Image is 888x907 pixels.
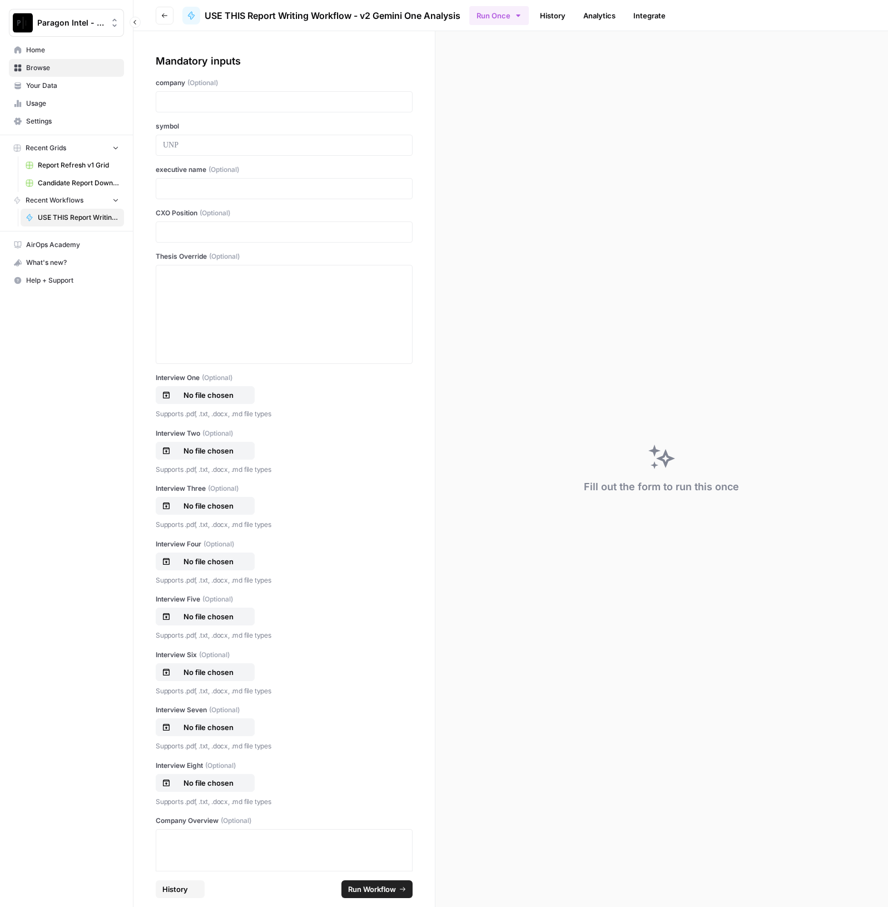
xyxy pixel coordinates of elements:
p: No file chosen [173,445,244,456]
button: No file chosen [156,663,255,681]
span: (Optional) [202,594,233,604]
a: Candidate Report Download Sheet [21,174,124,192]
button: Recent Grids [9,140,124,156]
label: Interview Three [156,484,413,494]
label: Company Overview [156,816,413,826]
p: Supports .pdf, .txt, .docx, .md file types [156,408,413,420]
a: Usage [9,95,124,112]
span: Recent Grids [26,143,66,153]
a: Report Refresh v1 Grid [21,156,124,174]
span: (Optional) [208,484,239,494]
label: symbol [156,121,413,131]
button: No file chosen [156,386,255,404]
button: No file chosen [156,774,255,792]
span: AirOps Academy [26,240,119,250]
button: No file chosen [156,497,255,515]
span: (Optional) [209,165,239,175]
p: No file chosen [173,611,244,622]
p: Supports .pdf, .txt, .docx, .md file types [156,796,413,807]
a: Settings [9,112,124,130]
p: Supports .pdf, .txt, .docx, .md file types [156,464,413,475]
span: Help + Support [26,275,119,285]
label: company [156,78,413,88]
label: CXO Position [156,208,413,218]
button: No file chosen [156,608,255,625]
label: Interview Seven [156,705,413,715]
p: No file chosen [173,777,244,788]
span: Home [26,45,119,55]
label: Interview Six [156,650,413,660]
span: (Optional) [205,761,236,771]
img: Paragon Intel - Bill / Ty / Colby R&D Logo [13,13,33,33]
span: (Optional) [187,78,218,88]
span: Candidate Report Download Sheet [38,178,119,188]
button: What's new? [9,254,124,272]
div: Fill out the form to run this once [584,479,739,495]
a: USE THIS Report Writing Workflow - v2 Gemini One Analysis [182,7,460,24]
a: History [533,7,572,24]
p: Supports .pdf, .txt, .docx, .md file types [156,575,413,586]
span: (Optional) [202,428,233,438]
label: Interview Two [156,428,413,438]
button: No file chosen [156,442,255,460]
span: (Optional) [221,816,251,826]
span: Settings [26,116,119,126]
button: Help + Support [9,272,124,289]
span: (Optional) [202,373,232,383]
span: Run Workflow [348,884,396,895]
a: USE THIS Report Writing Workflow - v2 Gemini One Analysis [21,209,124,226]
p: Supports .pdf, .txt, .docx, .md file types [156,741,413,752]
button: History [156,880,205,898]
a: Integrate [627,7,672,24]
span: USE THIS Report Writing Workflow - v2 Gemini One Analysis [38,213,119,223]
p: Supports .pdf, .txt, .docx, .md file types [156,686,413,697]
button: Recent Workflows [9,192,124,209]
a: Home [9,41,124,59]
button: No file chosen [156,718,255,736]
p: Supports .pdf, .txt, .docx, .md file types [156,519,413,530]
span: Browse [26,63,119,73]
span: Recent Workflows [26,195,83,205]
p: Supports .pdf, .txt, .docx, .md file types [156,630,413,641]
span: History [162,884,188,895]
div: Mandatory inputs [156,53,413,69]
a: Your Data [9,77,124,95]
p: No file chosen [173,556,244,567]
span: Paragon Intel - Bill / Ty / [PERSON_NAME] R&D [37,17,105,28]
span: Report Refresh v1 Grid [38,160,119,170]
span: Your Data [26,81,119,91]
span: (Optional) [200,208,230,218]
label: executive name [156,165,413,175]
label: Thesis Override [156,252,413,262]
p: No file chosen [173,667,244,678]
a: Browse [9,59,124,77]
label: Interview Five [156,594,413,604]
button: Workspace: Paragon Intel - Bill / Ty / Colby R&D [9,9,124,37]
div: What's new? [9,254,123,271]
p: No file chosen [173,722,244,733]
label: Interview Four [156,539,413,549]
button: Run Once [469,6,529,25]
span: (Optional) [204,539,234,549]
span: USE THIS Report Writing Workflow - v2 Gemini One Analysis [205,9,460,22]
p: No file chosen [173,500,244,511]
label: Interview Eight [156,761,413,771]
button: Run Workflow [341,880,413,898]
a: AirOps Academy [9,236,124,254]
a: Analytics [577,7,622,24]
span: (Optional) [209,705,240,715]
p: No file chosen [173,390,244,401]
span: (Optional) [199,650,230,660]
button: No file chosen [156,553,255,570]
span: (Optional) [209,252,240,262]
span: Usage [26,98,119,109]
label: Interview One [156,373,413,383]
